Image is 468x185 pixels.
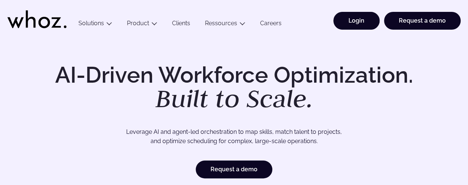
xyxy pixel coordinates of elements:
[333,12,380,30] a: Login
[253,20,289,30] a: Careers
[71,20,119,30] button: Solutions
[127,20,149,27] a: Product
[45,64,424,111] h1: AI-Driven Workforce Optimization.
[205,20,237,27] a: Ressources
[196,161,272,178] a: Request a demo
[419,136,458,175] iframe: Chatbot
[155,82,313,115] em: Built to Scale.
[119,20,165,30] button: Product
[384,12,461,30] a: Request a demo
[37,127,431,146] p: Leverage AI and agent-led orchestration to map skills, match talent to projects, and optimize sch...
[165,20,198,30] a: Clients
[198,20,253,30] button: Ressources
